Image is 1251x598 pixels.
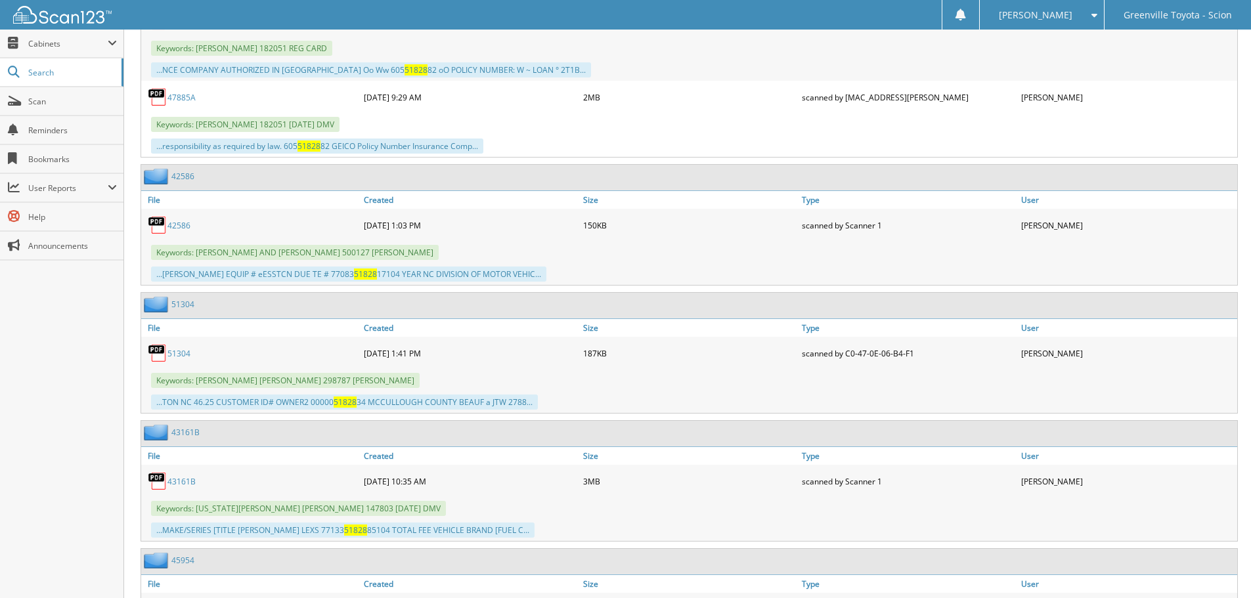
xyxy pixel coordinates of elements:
a: Size [580,191,799,209]
img: PDF.png [148,343,167,363]
div: ...TON NC 46.25 CUSTOMER ID# OWNER2 00000 34 MCCULLOUGH COUNTY BEAUF a JTW 2788... [151,395,538,410]
a: Size [580,319,799,337]
a: File [141,575,361,593]
a: 51304 [167,348,190,359]
div: [PERSON_NAME] [1018,468,1237,494]
span: 51828 [354,268,377,280]
div: 3MB [580,468,799,494]
img: scan123-logo-white.svg [13,6,112,24]
a: 43161B [171,427,200,438]
div: 2MB [580,84,799,110]
a: Type [799,319,1018,337]
span: 51828 [344,524,367,536]
div: scanned by Scanner 1 [799,468,1018,494]
a: 42586 [171,171,194,182]
div: 187KB [580,340,799,366]
img: PDF.png [148,87,167,107]
iframe: Chat Widget [1185,535,1251,598]
div: ...responsibility as required by law. 605 82 GEICO Policy Number Insurance Comp... [151,139,483,154]
span: 51828 [334,396,357,408]
div: [PERSON_NAME] [1018,84,1237,110]
a: File [141,447,361,465]
a: Size [580,447,799,465]
div: [PERSON_NAME] [1018,340,1237,366]
span: Cabinets [28,38,108,49]
img: PDF.png [148,215,167,235]
span: Keywords: [PERSON_NAME] 182051 REG CARD [151,41,332,56]
a: User [1018,319,1237,337]
span: Keywords: [PERSON_NAME] [PERSON_NAME] 298787 [PERSON_NAME] [151,373,420,388]
span: Greenville Toyota - Scion [1124,11,1232,19]
span: Keywords: [PERSON_NAME] AND [PERSON_NAME] 500127 [PERSON_NAME] [151,245,439,260]
a: User [1018,575,1237,593]
a: Created [361,575,580,593]
span: Reminders [28,125,117,136]
div: [DATE] 1:41 PM [361,340,580,366]
a: 47885A [167,92,196,103]
div: scanned by C0-47-0E-06-B4-F1 [799,340,1018,366]
img: folder2.png [144,552,171,568]
div: 150KB [580,212,799,238]
a: User [1018,447,1237,465]
span: Scan [28,96,117,107]
a: 42586 [167,220,190,231]
span: Help [28,211,117,223]
span: Keywords: [US_STATE][PERSON_NAME] [PERSON_NAME] 147803 [DATE] DMV [151,501,446,516]
a: 51304 [171,299,194,310]
div: ...NCE COMPANY AUTHORIZED IN [GEOGRAPHIC_DATA] Oo Ww 605 82 oO POLICY NUMBER: W ~ LOAN ° 2T1B... [151,62,591,77]
div: scanned by [MAC_ADDRESS][PERSON_NAME] [799,84,1018,110]
a: File [141,319,361,337]
a: 45954 [171,555,194,566]
span: 51828 [405,64,428,75]
a: User [1018,191,1237,209]
a: Created [361,191,580,209]
span: Announcements [28,240,117,251]
a: Created [361,447,580,465]
div: [DATE] 10:35 AM [361,468,580,494]
img: folder2.png [144,168,171,184]
img: folder2.png [144,296,171,312]
img: folder2.png [144,424,171,440]
div: ...MAKE/SERIES [TITLE [PERSON_NAME] LEXS 77133 85104 TOTAL FEE VEHICLE BRAND [FUEL C... [151,523,535,538]
a: Created [361,319,580,337]
a: 43161B [167,476,196,487]
div: [DATE] 9:29 AM [361,84,580,110]
a: Size [580,575,799,593]
a: Type [799,575,1018,593]
img: PDF.png [148,471,167,491]
span: Search [28,67,115,78]
div: scanned by Scanner 1 [799,212,1018,238]
span: User Reports [28,182,108,194]
a: Type [799,191,1018,209]
span: Keywords: [PERSON_NAME] 182051 [DATE] DMV [151,117,340,132]
span: 51828 [297,140,320,152]
a: File [141,191,361,209]
div: [DATE] 1:03 PM [361,212,580,238]
span: [PERSON_NAME] [999,11,1072,19]
div: ...[PERSON_NAME] EQUIP # eESSTCN DUE TE # 77083 17104 YEAR NC DIVISION OF MOTOR VEHIC... [151,267,546,282]
span: Bookmarks [28,154,117,165]
a: Type [799,447,1018,465]
div: [PERSON_NAME] [1018,212,1237,238]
